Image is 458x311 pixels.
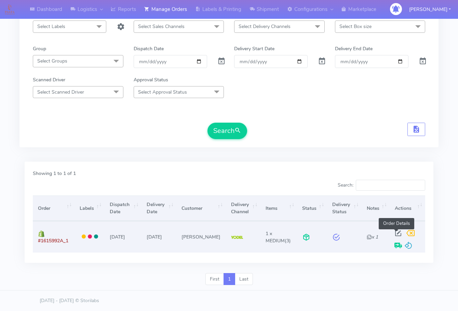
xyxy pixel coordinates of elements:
[138,23,185,30] span: Select Sales Channels
[104,221,141,252] td: [DATE]
[38,238,68,244] span: #1615992A_1
[356,180,425,191] input: Search:
[239,23,291,30] span: Select Delivery Channels
[327,195,361,221] th: Delivery Status: activate to sort column ascending
[207,123,247,139] button: Search
[404,2,456,16] button: [PERSON_NAME]
[75,195,104,221] th: Labels: activate to sort column ascending
[37,58,67,64] span: Select Groups
[231,236,243,239] img: Yodel
[362,195,390,221] th: Notes: activate to sort column ascending
[339,23,372,30] span: Select Box size
[234,45,274,52] label: Delivery Start Date
[33,45,46,52] label: Group
[335,45,373,52] label: Delivery End Date
[142,195,176,221] th: Delivery Date: activate to sort column ascending
[224,273,235,285] a: 1
[134,76,168,83] label: Approval Status
[33,76,65,83] label: Scanned Driver
[37,89,84,95] span: Select Scanned Driver
[297,195,327,221] th: Status: activate to sort column ascending
[134,45,164,52] label: Dispatch Date
[367,234,378,240] i: x 1
[176,195,226,221] th: Customer: activate to sort column ascending
[260,195,297,221] th: Items: activate to sort column ascending
[390,195,425,221] th: Actions: activate to sort column ascending
[33,195,75,221] th: Order: activate to sort column ascending
[38,230,45,237] img: shopify.png
[138,89,187,95] span: Select Approval Status
[266,230,291,244] span: (3)
[266,230,285,244] span: 1 x MEDIUM
[338,180,425,191] label: Search:
[142,221,176,252] td: [DATE]
[104,195,141,221] th: Dispatch Date: activate to sort column ascending
[176,221,226,252] td: [PERSON_NAME]
[37,23,65,30] span: Select Labels
[33,170,76,177] label: Showing 1 to 1 of 1
[226,195,260,221] th: Delivery Channel: activate to sort column ascending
